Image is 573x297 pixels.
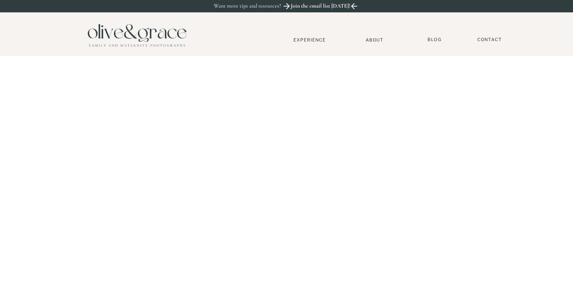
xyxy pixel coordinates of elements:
[474,37,506,43] a: Contact
[362,37,387,42] a: About
[214,3,298,10] p: Want more tips and resources?
[284,37,336,43] a: Experience
[425,37,445,43] a: BLOG
[290,3,351,12] a: Join the email list [DATE]!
